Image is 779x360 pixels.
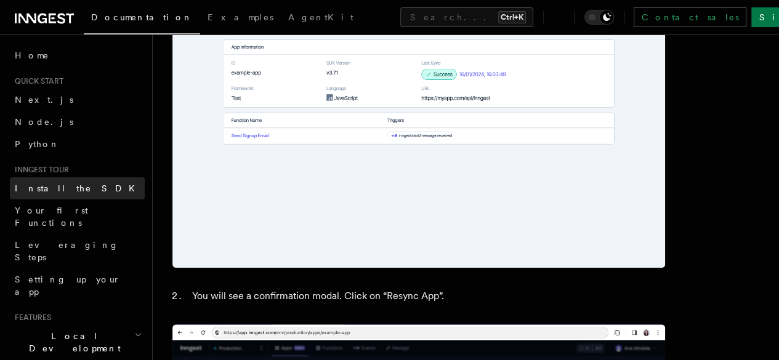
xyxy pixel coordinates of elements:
span: Home [15,49,49,62]
button: Toggle dark mode [584,10,614,25]
a: Next.js [10,89,145,111]
a: Node.js [10,111,145,133]
kbd: Ctrl+K [498,11,526,23]
span: Next.js [15,95,73,105]
span: Python [15,139,60,149]
a: Your first Functions [10,199,145,234]
span: Leveraging Steps [15,240,119,262]
span: Your first Functions [15,206,88,228]
a: Python [10,133,145,155]
span: Quick start [10,76,63,86]
li: You will see a confirmation modal. Click on “Resync App”. [188,287,665,305]
button: Search...Ctrl+K [400,7,533,27]
a: Examples [200,4,281,33]
a: Setting up your app [10,268,145,303]
a: Contact sales [634,7,746,27]
button: Local Development [10,325,145,359]
span: Examples [208,12,273,22]
a: Home [10,44,145,66]
span: Local Development [10,330,134,354]
span: Node.js [15,117,73,127]
span: Inngest tour [10,165,69,175]
span: Setting up your app [15,274,121,297]
span: AgentKit [288,12,353,22]
a: Leveraging Steps [10,234,145,268]
span: Documentation [91,12,193,22]
span: Features [10,313,51,322]
a: AgentKit [281,4,361,33]
a: Install the SDK [10,177,145,199]
span: Install the SDK [15,183,142,193]
a: Documentation [84,4,200,34]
